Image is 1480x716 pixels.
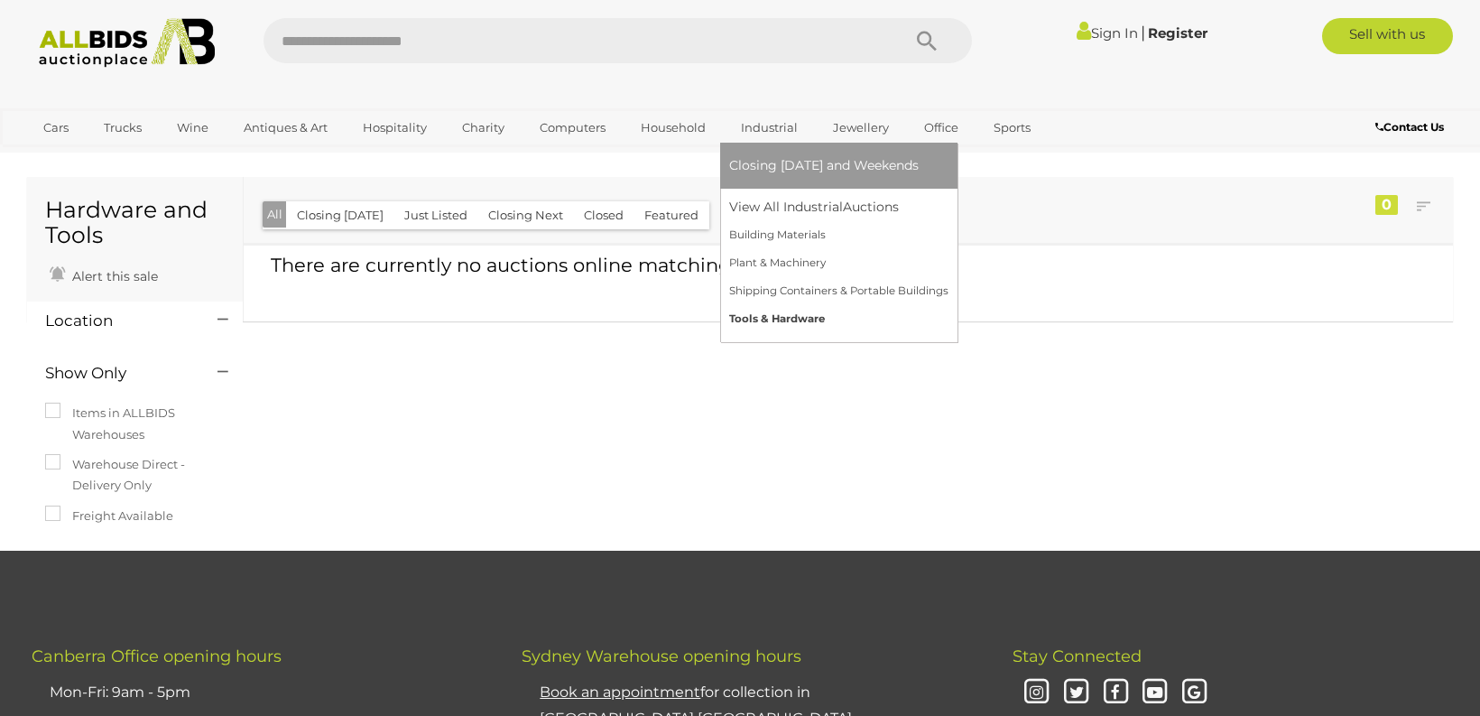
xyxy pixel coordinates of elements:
[32,113,80,143] a: Cars
[68,268,158,284] span: Alert this sale
[540,683,700,701] u: Book an appointment
[522,646,801,666] span: Sydney Warehouse opening hours
[32,143,183,172] a: [GEOGRAPHIC_DATA]
[729,113,809,143] a: Industrial
[634,201,709,229] button: Featured
[45,454,225,497] label: Warehouse Direct - Delivery Only
[821,113,901,143] a: Jewellery
[982,113,1042,143] a: Sports
[29,18,225,68] img: Allbids.com.au
[393,201,478,229] button: Just Listed
[165,113,220,143] a: Wine
[263,201,287,228] button: All
[1148,24,1207,42] a: Register
[45,675,476,711] li: Mon-Fri: 9am - 5pm
[573,201,634,229] button: Closed
[45,506,173,526] label: Freight Available
[1022,677,1053,709] i: Instagram
[912,113,970,143] a: Office
[1179,677,1210,709] i: Google
[45,312,190,330] h4: Location
[351,113,439,143] a: Hospitality
[450,113,516,143] a: Charity
[629,113,717,143] a: Household
[1140,677,1171,709] i: Youtube
[45,198,225,247] h1: Hardware and Tools
[1013,646,1142,666] span: Stay Connected
[1060,677,1092,709] i: Twitter
[528,113,617,143] a: Computers
[45,403,225,445] label: Items in ALLBIDS Warehouses
[882,18,972,63] button: Search
[271,254,850,276] span: There are currently no auctions online matching your criteria
[45,365,190,382] h4: Show Only
[1322,18,1453,54] a: Sell with us
[1141,23,1145,42] span: |
[92,113,153,143] a: Trucks
[1375,117,1448,137] a: Contact Us
[45,261,162,288] a: Alert this sale
[286,201,394,229] button: Closing [DATE]
[1100,677,1132,709] i: Facebook
[1375,195,1398,215] div: 0
[477,201,574,229] button: Closing Next
[32,646,282,666] span: Canberra Office opening hours
[1077,24,1138,42] a: Sign In
[1375,120,1444,134] b: Contact Us
[232,113,339,143] a: Antiques & Art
